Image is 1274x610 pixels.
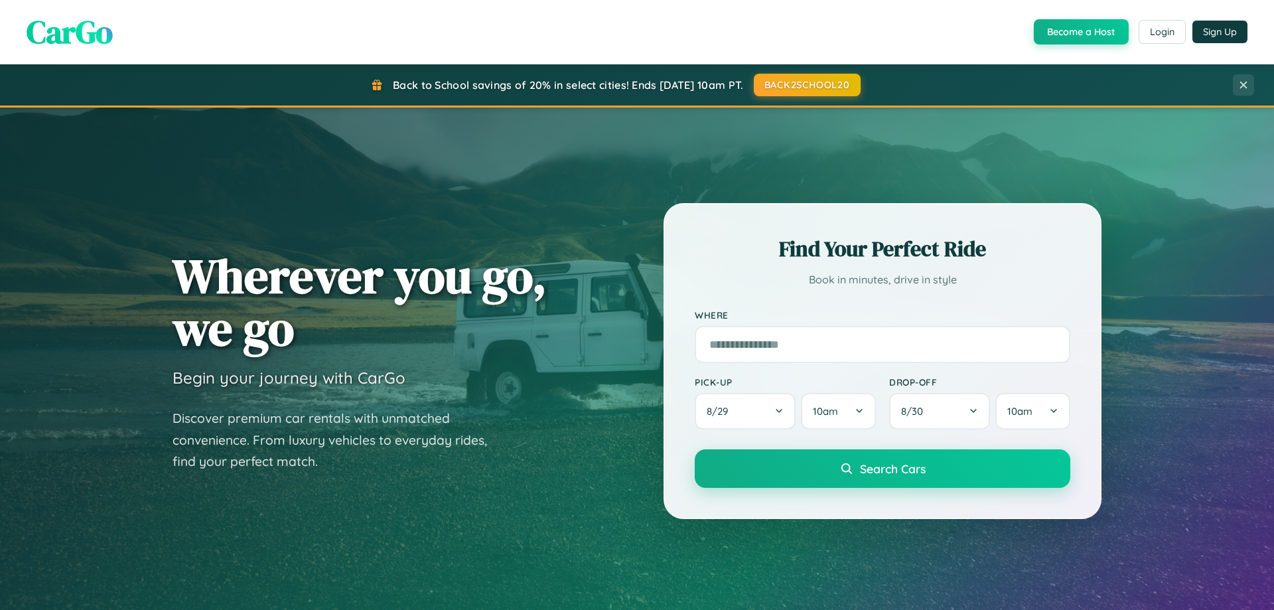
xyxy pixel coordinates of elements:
span: Search Cars [860,461,926,476]
h2: Find Your Perfect Ride [695,234,1070,264]
h1: Wherever you go, we go [173,250,547,354]
span: CarGo [27,10,113,54]
label: Where [695,309,1070,321]
label: Drop-off [889,376,1070,388]
span: 8 / 29 [707,405,735,418]
button: Become a Host [1034,19,1129,44]
p: Book in minutes, drive in style [695,270,1070,289]
button: 10am [801,393,876,429]
button: BACK2SCHOOL20 [754,74,861,96]
button: Login [1139,20,1186,44]
h3: Begin your journey with CarGo [173,368,405,388]
button: Search Cars [695,449,1070,488]
button: 10am [995,393,1070,429]
button: Sign Up [1192,21,1247,43]
button: 8/30 [889,393,990,429]
span: 10am [813,405,838,418]
p: Discover premium car rentals with unmatched convenience. From luxury vehicles to everyday rides, ... [173,408,504,473]
span: 8 / 30 [901,405,930,418]
span: 10am [1007,405,1032,418]
span: Back to School savings of 20% in select cities! Ends [DATE] 10am PT. [393,78,743,92]
button: 8/29 [695,393,796,429]
label: Pick-up [695,376,876,388]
